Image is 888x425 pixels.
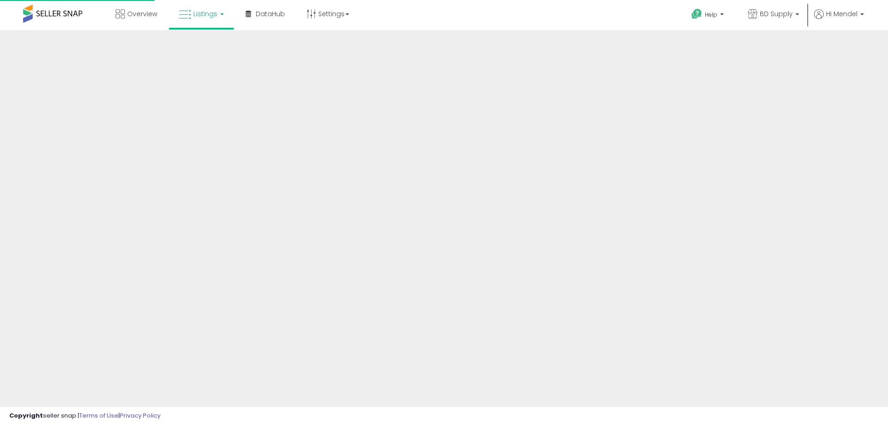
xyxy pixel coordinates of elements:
[684,1,733,30] a: Help
[760,9,793,18] span: BD Supply
[127,9,157,18] span: Overview
[9,411,43,420] strong: Copyright
[79,411,118,420] a: Terms of Use
[691,8,703,20] i: Get Help
[814,9,864,30] a: Hi Mendel
[826,9,857,18] span: Hi Mendel
[9,412,160,420] div: seller snap | |
[193,9,217,18] span: Listings
[120,411,160,420] a: Privacy Policy
[705,11,717,18] span: Help
[256,9,285,18] span: DataHub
